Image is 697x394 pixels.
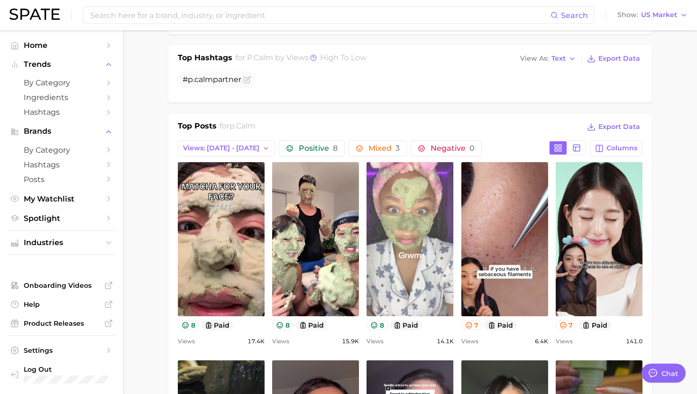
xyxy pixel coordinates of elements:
[461,336,478,347] span: Views
[247,53,273,62] span: p.calm
[220,120,256,135] h2: for
[367,336,384,347] span: Views
[24,300,100,309] span: Help
[535,336,548,347] span: 6.4k
[551,56,566,61] span: Text
[320,53,367,62] span: high to low
[390,320,422,330] button: paid
[8,38,116,53] a: Home
[8,278,116,293] a: Onboarding Videos
[229,121,256,130] span: p.calm
[24,160,100,169] span: Hashtags
[24,108,100,117] span: Hashtags
[178,120,217,135] h1: Top Posts
[24,78,100,87] span: by Category
[178,52,232,65] h1: Top Hashtags
[183,144,259,152] span: Views: [DATE] - [DATE]
[24,214,100,223] span: Spotlight
[89,7,550,23] input: Search here for a brand, industry, or ingredient
[641,12,677,18] span: US Market
[24,365,108,374] span: Log Out
[8,105,116,119] a: Hashtags
[24,281,100,290] span: Onboarding Videos
[8,90,116,105] a: Ingredients
[9,9,60,20] img: SPATE
[606,144,637,152] span: Columns
[615,9,690,21] button: ShowUS Market
[469,144,475,153] span: 0
[395,144,400,153] span: 3
[431,145,475,152] span: Negative
[235,52,367,65] h2: for by Views
[24,319,100,328] span: Product Releases
[272,320,293,330] button: 8
[8,143,116,157] a: by Category
[201,320,234,330] button: paid
[8,211,116,226] a: Spotlight
[585,120,642,134] button: Export Data
[8,236,116,250] button: Industries
[461,320,483,330] button: 7
[24,60,100,69] span: Trends
[8,316,116,330] a: Product Releases
[24,41,100,50] span: Home
[24,175,100,184] span: Posts
[598,55,640,63] span: Export Data
[178,320,199,330] button: 8
[178,336,195,347] span: Views
[556,336,573,347] span: Views
[24,127,100,136] span: Brands
[248,336,265,347] span: 17.4k
[556,320,577,330] button: 7
[24,346,100,355] span: Settings
[24,194,100,203] span: My Watchlist
[617,12,638,18] span: Show
[8,75,116,90] a: by Category
[8,57,116,72] button: Trends
[299,145,338,152] span: Positive
[188,75,213,84] span: p.calm
[8,157,116,172] a: Hashtags
[598,123,640,131] span: Export Data
[342,336,359,347] span: 15.9k
[368,145,400,152] span: Mixed
[8,124,116,138] button: Brands
[367,320,388,330] button: 8
[8,362,116,386] a: Log out. Currently logged in with e-mail mathilde@spate.nyc.
[8,297,116,312] a: Help
[295,320,328,330] button: paid
[178,140,275,156] button: Views: [DATE] - [DATE]
[626,336,642,347] span: 141.0
[590,140,642,156] button: Columns
[8,192,116,206] a: My Watchlist
[24,93,100,102] span: Ingredients
[183,75,241,84] span: # partner
[8,343,116,357] a: Settings
[561,11,588,20] span: Search
[24,146,100,155] span: by Category
[585,52,642,65] button: Export Data
[8,172,116,187] a: Posts
[578,320,611,330] button: paid
[333,144,338,153] span: 8
[272,336,289,347] span: Views
[437,336,454,347] span: 14.1k
[520,56,549,61] span: View As
[484,320,517,330] button: paid
[24,238,100,247] span: Industries
[518,53,578,65] button: View AsText
[243,76,251,83] button: Flag as miscategorized or irrelevant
